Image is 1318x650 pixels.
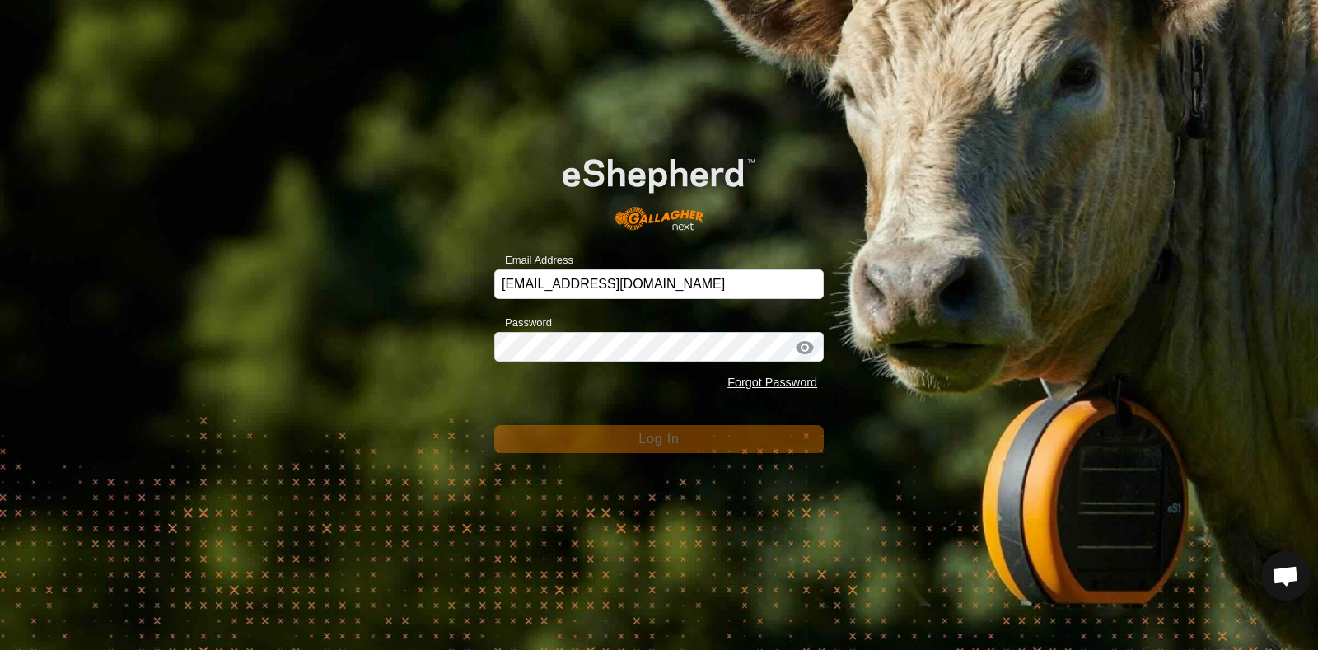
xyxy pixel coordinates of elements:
a: Forgot Password [727,376,817,389]
label: Password [494,315,552,331]
input: Email Address [494,269,824,299]
span: Log In [638,432,679,446]
img: E-shepherd Logo [527,131,791,243]
div: Open chat [1261,551,1311,601]
label: Email Address [494,252,573,269]
button: Log In [494,425,824,453]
